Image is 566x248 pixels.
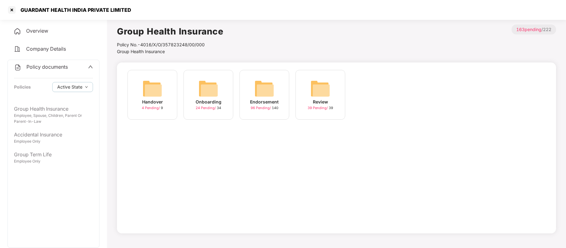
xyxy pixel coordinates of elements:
[26,46,66,52] span: Company Details
[251,105,278,111] div: 140
[196,106,217,110] span: 24 Pending /
[310,79,330,99] img: svg+xml;base64,PHN2ZyB4bWxucz0iaHR0cDovL3d3dy53My5vcmcvMjAwMC9zdmciIHdpZHRoPSI2NCIgaGVpZ2h0PSI2NC...
[14,151,93,158] div: Group Term Life
[198,79,218,99] img: svg+xml;base64,PHN2ZyB4bWxucz0iaHR0cDovL3d3dy53My5vcmcvMjAwMC9zdmciIHdpZHRoPSI2NCIgaGVpZ2h0PSI2NC...
[14,131,93,139] div: Accidental Insurance
[26,64,68,70] span: Policy documents
[85,85,88,89] span: down
[117,25,223,38] h1: Group Health Insurance
[251,106,272,110] span: 96 Pending /
[14,64,21,71] img: svg+xml;base64,PHN2ZyB4bWxucz0iaHR0cDovL3d3dy53My5vcmcvMjAwMC9zdmciIHdpZHRoPSIyNCIgaGVpZ2h0PSIyNC...
[14,84,31,90] div: Policies
[14,105,93,113] div: Group Health Insurance
[14,139,93,145] div: Employee Only
[52,82,93,92] button: Active Statedown
[142,79,162,99] img: svg+xml;base64,PHN2ZyB4bWxucz0iaHR0cDovL3d3dy53My5vcmcvMjAwMC9zdmciIHdpZHRoPSI2NCIgaGVpZ2h0PSI2NC...
[196,99,221,105] div: Onboarding
[254,79,274,99] img: svg+xml;base64,PHN2ZyB4bWxucz0iaHR0cDovL3d3dy53My5vcmcvMjAwMC9zdmciIHdpZHRoPSI2NCIgaGVpZ2h0PSI2NC...
[250,99,279,105] div: Endorsement
[14,45,21,53] img: svg+xml;base64,PHN2ZyB4bWxucz0iaHR0cDovL3d3dy53My5vcmcvMjAwMC9zdmciIHdpZHRoPSIyNCIgaGVpZ2h0PSIyNC...
[117,49,165,54] span: Group Health Insurance
[26,28,48,34] span: Overview
[14,158,93,164] div: Employee Only
[142,99,163,105] div: Handover
[14,113,93,125] div: Employee, Spouse, Children, Parent Or Parent-In-Law
[57,84,82,90] span: Active State
[142,105,163,111] div: 9
[196,105,221,111] div: 34
[308,105,333,111] div: 39
[512,25,556,34] p: / 222
[14,28,21,35] img: svg+xml;base64,PHN2ZyB4bWxucz0iaHR0cDovL3d3dy53My5vcmcvMjAwMC9zdmciIHdpZHRoPSIyNCIgaGVpZ2h0PSIyNC...
[516,27,541,32] span: 163 pending
[117,41,223,48] div: Policy No.- 4016/X/O/357823248/00/000
[313,99,328,105] div: Review
[142,106,161,110] span: 4 Pending /
[17,7,131,13] div: GUARDANT HEALTH INDIA PRIVATE LIMITED
[308,106,329,110] span: 39 Pending /
[88,64,93,69] span: up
